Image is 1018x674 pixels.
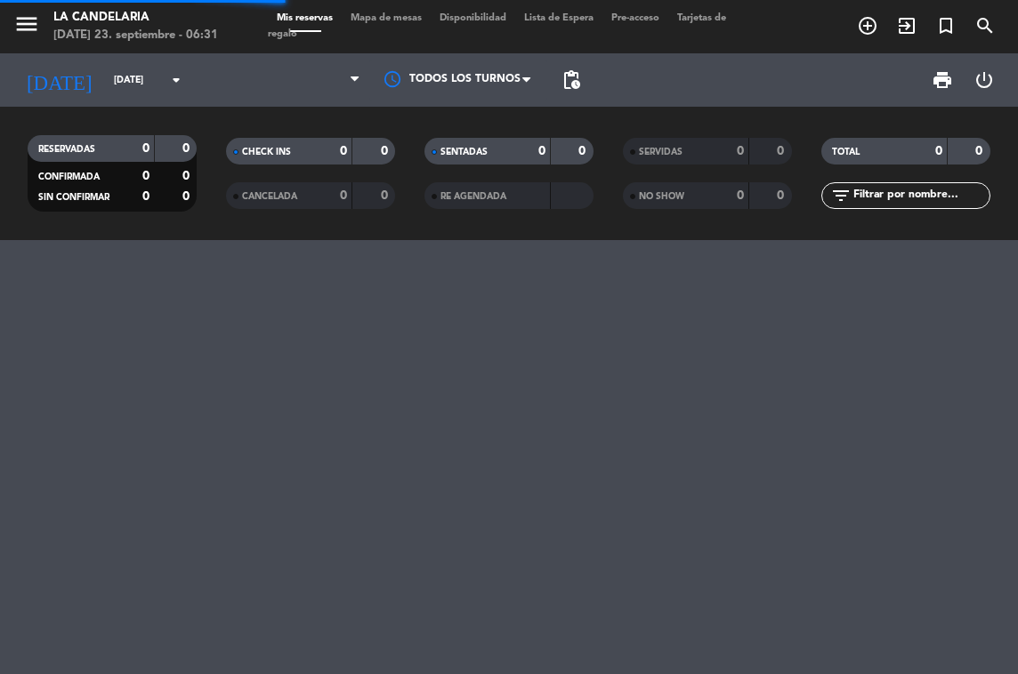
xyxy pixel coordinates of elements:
[182,190,193,203] strong: 0
[852,186,990,205] input: Filtrar por nombre...
[578,145,589,157] strong: 0
[53,27,218,44] div: [DATE] 23. septiembre - 06:31
[440,192,506,201] span: RE AGENDADA
[13,61,105,100] i: [DATE]
[974,69,995,91] i: power_settings_new
[142,190,149,203] strong: 0
[340,145,347,157] strong: 0
[13,11,40,44] button: menu
[381,189,392,202] strong: 0
[182,170,193,182] strong: 0
[896,15,917,36] i: exit_to_app
[932,69,953,91] span: print
[142,170,149,182] strong: 0
[53,9,218,27] div: LA CANDELARIA
[935,15,957,36] i: turned_in_not
[830,185,852,206] i: filter_list
[857,15,878,36] i: add_circle_outline
[142,142,149,155] strong: 0
[38,193,109,202] span: SIN CONFIRMAR
[342,13,431,23] span: Mapa de mesas
[963,53,1005,107] div: LOG OUT
[440,148,488,156] span: SENTADAS
[935,145,942,157] strong: 0
[975,145,986,157] strong: 0
[38,145,95,154] span: RESERVADAS
[639,192,684,201] span: NO SHOW
[242,148,291,156] span: CHECK INS
[561,69,582,91] span: pending_actions
[737,145,744,157] strong: 0
[381,145,392,157] strong: 0
[832,148,860,156] span: TOTAL
[974,15,996,36] i: search
[431,13,515,23] span: Disponibilidad
[182,142,193,155] strong: 0
[777,145,788,157] strong: 0
[340,189,347,202] strong: 0
[166,69,187,91] i: arrow_drop_down
[38,173,100,181] span: CONFIRMADA
[639,148,683,156] span: SERVIDAS
[602,13,668,23] span: Pre-acceso
[268,13,342,23] span: Mis reservas
[13,11,40,37] i: menu
[538,145,545,157] strong: 0
[777,189,788,202] strong: 0
[737,189,744,202] strong: 0
[515,13,602,23] span: Lista de Espera
[242,192,297,201] span: CANCELADA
